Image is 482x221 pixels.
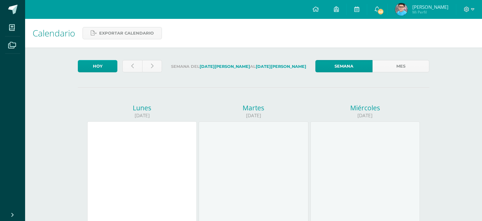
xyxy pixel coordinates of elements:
img: 26f9729b1f131ae0087a34ff0bf9c547.png [395,3,408,16]
a: Hoy [78,60,117,72]
span: Exportar calendario [99,27,154,39]
strong: [DATE][PERSON_NAME] [200,64,250,69]
div: [DATE] [87,112,197,119]
a: Semana [315,60,372,72]
strong: [DATE][PERSON_NAME] [256,64,306,69]
span: Calendario [33,27,75,39]
div: Miércoles [310,103,420,112]
div: Martes [199,103,308,112]
div: Lunes [87,103,197,112]
label: Semana del al [167,60,310,73]
div: [DATE] [199,112,308,119]
a: Exportar calendario [83,27,162,39]
span: 40 [377,8,384,15]
span: [PERSON_NAME] [412,4,448,10]
span: Mi Perfil [412,9,448,15]
a: Mes [372,60,429,72]
div: [DATE] [310,112,420,119]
